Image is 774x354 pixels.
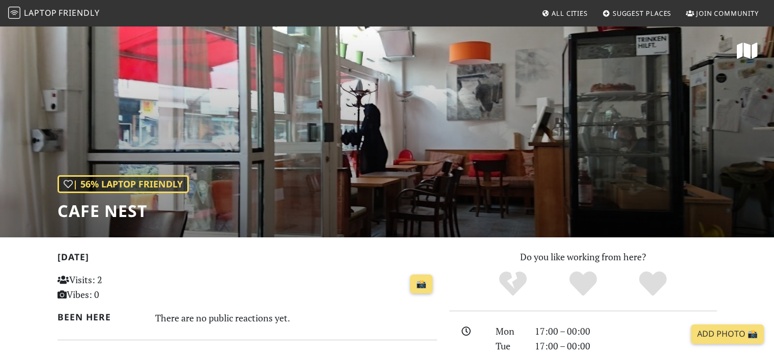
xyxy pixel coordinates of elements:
[24,7,57,18] span: Laptop
[529,324,723,339] div: 17:00 – 00:00
[696,9,759,18] span: Join Community
[490,339,528,353] div: Tue
[58,175,189,193] div: | 56% Laptop Friendly
[58,201,189,221] h1: Cafe Nest
[478,270,548,298] div: No
[618,270,688,298] div: Definitely!
[598,4,676,22] a: Suggest Places
[58,312,144,322] h2: Been here
[59,7,99,18] span: Friendly
[155,310,437,326] div: There are no public reactions yet.
[529,339,723,353] div: 17:00 – 00:00
[691,324,764,344] a: Add Photo 📸
[410,275,433,294] a: 📸
[613,9,672,18] span: Suggest Places
[490,324,528,339] div: Mon
[548,270,618,298] div: Yes
[682,4,763,22] a: Join Community
[8,5,100,22] a: LaptopFriendly LaptopFriendly
[58,273,176,302] p: Visits: 2 Vibes: 0
[537,4,592,22] a: All Cities
[8,7,20,19] img: LaptopFriendly
[58,252,437,266] h2: [DATE]
[449,250,717,264] p: Do you like working from here?
[552,9,588,18] span: All Cities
